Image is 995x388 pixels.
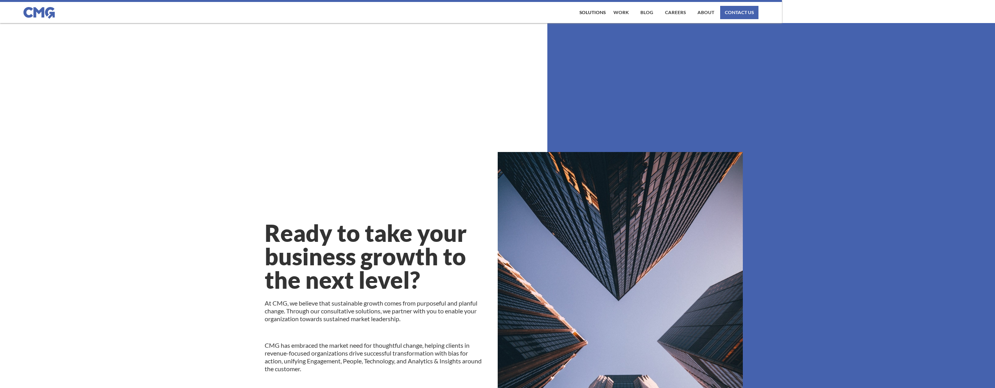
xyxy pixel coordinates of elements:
a: About [696,6,716,19]
div: Solutions [579,10,606,15]
p: CMG has embraced the market need for thoughtful change, helping clients in revenue-focused organi... [265,342,486,373]
h1: Ready to take your business growth to the next level? [265,221,486,291]
a: work [611,6,631,19]
a: Careers [663,6,688,19]
img: CMG logo in blue. [23,7,55,19]
a: Blog [638,6,655,19]
p: At CMG, we believe that sustainable growth comes from purposeful and planful change. Through our ... [265,299,486,323]
div: contact us [725,10,754,15]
